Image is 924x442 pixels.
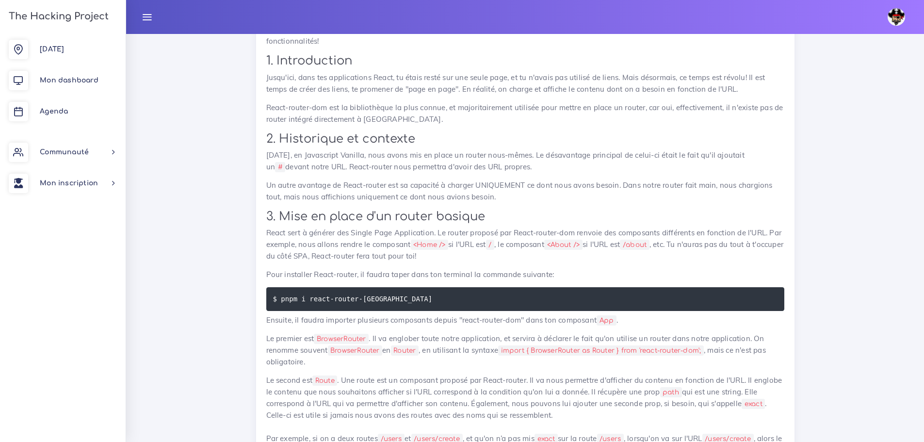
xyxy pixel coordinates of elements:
[266,210,784,224] h2: 3. Mise en place d'un router basique
[314,334,369,344] code: BrowserRouter
[411,240,449,250] code: <Home />
[486,240,494,250] code: /
[40,108,68,115] span: Agenda
[544,240,583,250] code: <About />
[40,148,89,156] span: Communauté
[266,54,784,68] h2: 1. Introduction
[266,227,784,262] p: React sert à générer des Single Page Application. Le router proposé par React-router-dom renvoie ...
[266,314,784,326] p: Ensuite, il faudra importer plusieurs composants depuis "react-router-dom" dans ton composant .
[40,180,98,187] span: Mon inscription
[742,399,765,409] code: exact
[275,162,285,172] code: #
[266,333,784,368] p: Le premier est . Il va englober toute notre application, et servira à déclarer le fait qu'on util...
[391,345,419,356] code: Router
[266,24,784,47] p: Dans cette leçon, [PERSON_NAME] apprendras comment utiliser react-router-dom, qui permet de navig...
[888,8,905,26] img: avatar
[266,132,784,146] h2: 2. Historique et contexte
[6,11,109,22] h3: The Hacking Project
[498,345,704,356] code: import { BrowserRouter as Router } from 'react-router-dom';
[266,180,784,203] p: Un autre avantage de React-router est sa capacité à charger UNIQUEMENT ce dont nous avons besoin....
[660,387,682,397] code: path
[40,77,98,84] span: Mon dashboard
[40,46,64,53] span: [DATE]
[620,240,649,250] code: /about
[597,315,616,326] code: App
[266,269,784,280] p: Pour installer React-router, il faudra taper dans ton terminal la commande suivante:
[328,345,383,356] code: BrowserRouter
[266,72,784,95] p: Jusqu'ici, dans tes applications React, tu étais resté sur une seule page, et tu n'avais pas util...
[266,102,784,125] p: React-router-dom est la bibliothèque la plus connue, et majoritairement utilisée pour mettre en p...
[273,294,435,304] code: $ pnpm i react-router-[GEOGRAPHIC_DATA]
[266,149,784,173] p: [DATE], en Javascript Vanilla, nous avons mis en place un router nous-mêmes. Le désavantage princ...
[312,376,337,386] code: Route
